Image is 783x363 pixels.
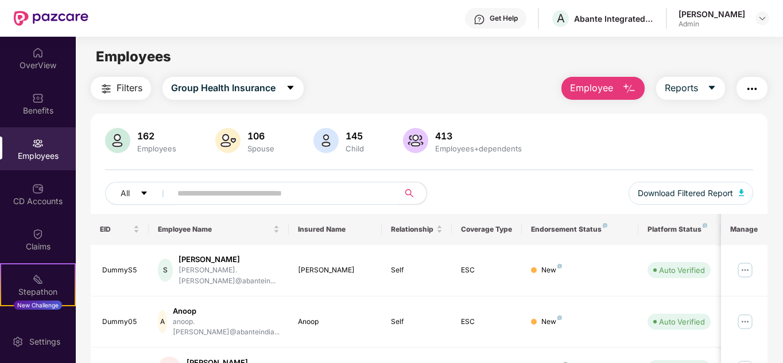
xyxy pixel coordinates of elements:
[665,81,698,95] span: Reports
[343,130,366,142] div: 145
[343,144,366,153] div: Child
[758,14,767,23] img: svg+xml;base64,PHN2ZyBpZD0iRHJvcGRvd24tMzJ4MzIiIHhtbG5zPSJodHRwOi8vd3d3LnczLm9yZy8yMDAwL3N2ZyIgd2...
[531,225,629,234] div: Endorsement Status
[398,189,421,198] span: search
[91,77,151,100] button: Filters
[557,11,565,25] span: A
[570,81,613,95] span: Employee
[433,130,524,142] div: 413
[12,336,24,348] img: svg+xml;base64,PHN2ZyBpZD0iU2V0dGluZy0yMHgyMCIgeG1sbnM9Imh0dHA6Ly93d3cudzMub3JnLzIwMDAvc3ZnIiB3aW...
[32,228,44,240] img: svg+xml;base64,PHN2ZyBpZD0iQ2xhaW0iIHhtbG5zPSJodHRwOi8vd3d3LnczLm9yZy8yMDAwL3N2ZyIgd2lkdGg9IjIwIi...
[298,317,373,327] div: Anoop
[452,214,522,245] th: Coverage Type
[32,183,44,194] img: svg+xml;base64,PHN2ZyBpZD0iQ0RfQWNjb3VudHMiIGRhdGEtbmFtZT0iQ0QgQWNjb3VudHMiIHhtbG5zPSJodHRwOi8vd3...
[158,310,167,333] div: A
[391,225,434,234] span: Relationship
[557,264,562,268] img: svg+xml;base64,PHN2ZyB4bWxucz0iaHR0cDovL3d3dy53My5vcmcvMjAwMC9zdmciIHdpZHRoPSI4IiBoZWlnaHQ9IjgiIH...
[736,313,754,331] img: manageButton
[461,265,513,276] div: ESC
[121,187,130,200] span: All
[382,214,452,245] th: Relationship
[140,189,148,198] span: caret-down
[135,130,179,142] div: 162
[541,317,562,327] div: New
[648,225,711,234] div: Platform Status
[149,214,289,245] th: Employee Name
[739,189,745,196] img: svg+xml;base64,PHN2ZyB4bWxucz0iaHR0cDovL3d3dy53My5vcmcvMjAwMC9zdmciIHhtbG5zOnhsaW5rPSJodHRwOi8vd3...
[474,14,485,25] img: svg+xml;base64,PHN2ZyBpZD0iSGVscC0zMngzMiIgeG1sbnM9Imh0dHA6Ly93d3cudzMub3JnLzIwMDAvc3ZnIiB3aWR0aD...
[490,14,518,23] div: Get Help
[32,92,44,104] img: svg+xml;base64,PHN2ZyBpZD0iQmVuZWZpdHMiIHhtbG5zPSJodHRwOi8vd3d3LnczLm9yZy8yMDAwL3N2ZyIgd2lkdGg9Ij...
[135,144,179,153] div: Employees
[638,187,733,200] span: Download Filtered Report
[461,317,513,327] div: ESC
[659,264,705,276] div: Auto Verified
[158,259,173,282] div: S
[32,274,44,285] img: svg+xml;base64,PHN2ZyB4bWxucz0iaHR0cDovL3d3dy53My5vcmcvMjAwMC9zdmciIHdpZHRoPSIyMSIgaGVpZ2h0PSIyMC...
[622,82,636,96] img: svg+xml;base64,PHN2ZyB4bWxucz0iaHR0cDovL3d3dy53My5vcmcvMjAwMC9zdmciIHhtbG5zOnhsaW5rPSJodHRwOi8vd3...
[99,82,113,96] img: svg+xml;base64,PHN2ZyB4bWxucz0iaHR0cDovL3d3dy53My5vcmcvMjAwMC9zdmciIHdpZHRoPSIyNCIgaGVpZ2h0PSIyNC...
[391,317,443,327] div: Self
[736,261,754,279] img: manageButton
[179,265,280,287] div: [PERSON_NAME].[PERSON_NAME]@abantein...
[659,316,705,327] div: Auto Verified
[707,83,716,93] span: caret-down
[14,300,62,310] div: New Challenge
[173,306,280,317] div: Anoop
[629,182,754,205] button: Download Filtered Report
[26,336,64,348] div: Settings
[91,214,149,245] th: EID
[32,138,44,149] img: svg+xml;base64,PHN2ZyBpZD0iRW1wbG95ZWVzIiB4bWxucz0iaHR0cDovL3d3dy53My5vcmcvMjAwMC9zdmciIHdpZHRoPS...
[721,214,768,245] th: Manage
[32,47,44,58] img: svg+xml;base64,PHN2ZyBpZD0iSG9tZSIgeG1sbnM9Imh0dHA6Ly93d3cudzMub3JnLzIwMDAvc3ZnIiB3aWR0aD0iMjAiIG...
[100,225,131,234] span: EID
[286,83,295,93] span: caret-down
[105,128,130,153] img: svg+xml;base64,PHN2ZyB4bWxucz0iaHR0cDovL3d3dy53My5vcmcvMjAwMC9zdmciIHhtbG5zOnhsaW5rPSJodHRwOi8vd3...
[557,315,562,320] img: svg+xml;base64,PHN2ZyB4bWxucz0iaHR0cDovL3d3dy53My5vcmcvMjAwMC9zdmciIHdpZHRoPSI4IiBoZWlnaHQ9IjgiIH...
[398,182,427,205] button: search
[96,48,171,65] span: Employees
[561,77,645,100] button: Employee
[158,225,271,234] span: Employee Name
[403,128,428,153] img: svg+xml;base64,PHN2ZyB4bWxucz0iaHR0cDovL3d3dy53My5vcmcvMjAwMC9zdmciIHhtbG5zOnhsaW5rPSJodHRwOi8vd3...
[173,317,280,338] div: anoop.[PERSON_NAME]@abanteindia...
[703,223,707,228] img: svg+xml;base64,PHN2ZyB4bWxucz0iaHR0cDovL3d3dy53My5vcmcvMjAwMC9zdmciIHdpZHRoPSI4IiBoZWlnaHQ9IjgiIH...
[433,144,524,153] div: Employees+dependents
[32,319,44,330] img: svg+xml;base64,PHN2ZyBpZD0iRW5kb3JzZW1lbnRzIiB4bWxucz0iaHR0cDovL3d3dy53My5vcmcvMjAwMC9zdmciIHdpZH...
[171,81,276,95] span: Group Health Insurance
[541,265,562,276] div: New
[745,82,759,96] img: svg+xml;base64,PHN2ZyB4bWxucz0iaHR0cDovL3d3dy53My5vcmcvMjAwMC9zdmciIHdpZHRoPSIyNCIgaGVpZ2h0PSIyNC...
[102,317,140,327] div: Dummy05
[574,13,654,24] div: Abante Integrated P5
[14,11,88,26] img: New Pazcare Logo
[289,214,382,245] th: Insured Name
[313,128,339,153] img: svg+xml;base64,PHN2ZyB4bWxucz0iaHR0cDovL3d3dy53My5vcmcvMjAwMC9zdmciIHhtbG5zOnhsaW5rPSJodHRwOi8vd3...
[298,265,373,276] div: [PERSON_NAME]
[245,144,277,153] div: Spouse
[391,265,443,276] div: Self
[656,77,725,100] button: Reportscaret-down
[215,128,241,153] img: svg+xml;base64,PHN2ZyB4bWxucz0iaHR0cDovL3d3dy53My5vcmcvMjAwMC9zdmciIHhtbG5zOnhsaW5rPSJodHRwOi8vd3...
[679,9,745,19] div: [PERSON_NAME]
[1,286,75,298] div: Stepathon
[179,254,280,265] div: [PERSON_NAME]
[679,19,745,29] div: Admin
[117,81,142,95] span: Filters
[603,223,607,228] img: svg+xml;base64,PHN2ZyB4bWxucz0iaHR0cDovL3d3dy53My5vcmcvMjAwMC9zdmciIHdpZHRoPSI4IiBoZWlnaHQ9IjgiIH...
[245,130,277,142] div: 106
[162,77,304,100] button: Group Health Insurancecaret-down
[105,182,175,205] button: Allcaret-down
[102,265,140,276] div: DummyS5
